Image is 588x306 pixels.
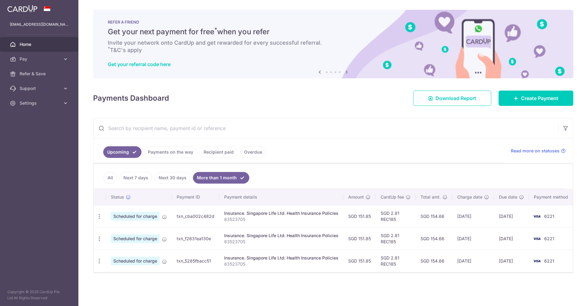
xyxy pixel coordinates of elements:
a: Recipient paid [200,146,238,158]
span: Total amt. [420,194,441,200]
iframe: Opens a widget where you can find more information [548,288,582,303]
a: More than 1 month [193,172,249,184]
span: Download Report [435,95,476,102]
span: 6221 [544,214,554,219]
input: Search by recipient name, payment id or reference [93,118,558,138]
a: Upcoming [103,146,141,158]
p: 83523705 [224,261,338,267]
span: 6221 [544,258,554,263]
span: CardUp fee [381,194,404,200]
td: txn_f2631ea130e [172,227,219,250]
span: Scheduled for charge [111,234,160,243]
span: Support [20,85,60,91]
div: Insurance. Singapore Life Ltd: Health Insurance Policies [224,255,338,261]
a: Download Report [413,91,491,106]
h4: Payments Dashboard [93,93,169,104]
th: Payment method [529,189,575,205]
td: [DATE] [494,250,529,272]
th: Payment details [219,189,343,205]
td: SGD 154.66 [416,227,452,250]
a: Payments on the way [144,146,197,158]
a: Read more on statuses [511,148,566,154]
td: SGD 151.85 [343,227,376,250]
span: Create Payment [521,95,558,102]
h5: Get your next payment for free when you refer [108,27,559,37]
span: Home [20,41,60,47]
td: SGD 151.85 [343,205,376,227]
span: Refer & Save [20,71,60,77]
img: RAF banner [93,10,573,78]
a: Next 30 days [155,172,190,184]
span: Scheduled for charge [111,257,160,265]
span: Due date [499,194,517,200]
td: SGD 2.81 REC185 [376,205,416,227]
span: Pay [20,56,60,62]
span: Scheduled for charge [111,212,160,221]
td: [DATE] [494,205,529,227]
span: 6221 [544,236,554,241]
a: Get your referral code here [108,61,171,67]
span: Charge date [457,194,482,200]
div: Insurance. Singapore Life Ltd: Health Insurance Policies [224,210,338,216]
p: [EMAIL_ADDRESS][DOMAIN_NAME] [10,21,69,28]
a: Next 7 days [119,172,152,184]
span: Settings [20,100,60,106]
td: [DATE] [452,205,494,227]
td: SGD 154.66 [416,250,452,272]
span: Status [111,194,124,200]
a: Overdue [240,146,266,158]
td: SGD 154.66 [416,205,452,227]
p: 83523705 [224,239,338,245]
td: txn_5285fbacc51 [172,250,219,272]
span: Amount [348,194,364,200]
img: Bank Card [531,213,543,220]
p: 83523705 [224,216,338,222]
div: Insurance. Singapore Life Ltd: Health Insurance Policies [224,233,338,239]
img: Bank Card [531,257,543,265]
td: SGD 151.85 [343,250,376,272]
td: [DATE] [452,250,494,272]
td: SGD 2.81 REC185 [376,250,416,272]
td: SGD 2.81 REC185 [376,227,416,250]
span: Read more on statuses [511,148,560,154]
td: [DATE] [452,227,494,250]
h6: Invite your network onto CardUp and get rewarded for every successful referral. T&C's apply [108,39,559,54]
p: REFER A FRIEND [108,20,559,24]
a: Create Payment [499,91,573,106]
a: All [104,172,117,184]
img: Bank Card [531,235,543,242]
img: CardUp [7,5,37,12]
td: txn_cba002c482d [172,205,219,227]
th: Payment ID [172,189,219,205]
td: [DATE] [494,227,529,250]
